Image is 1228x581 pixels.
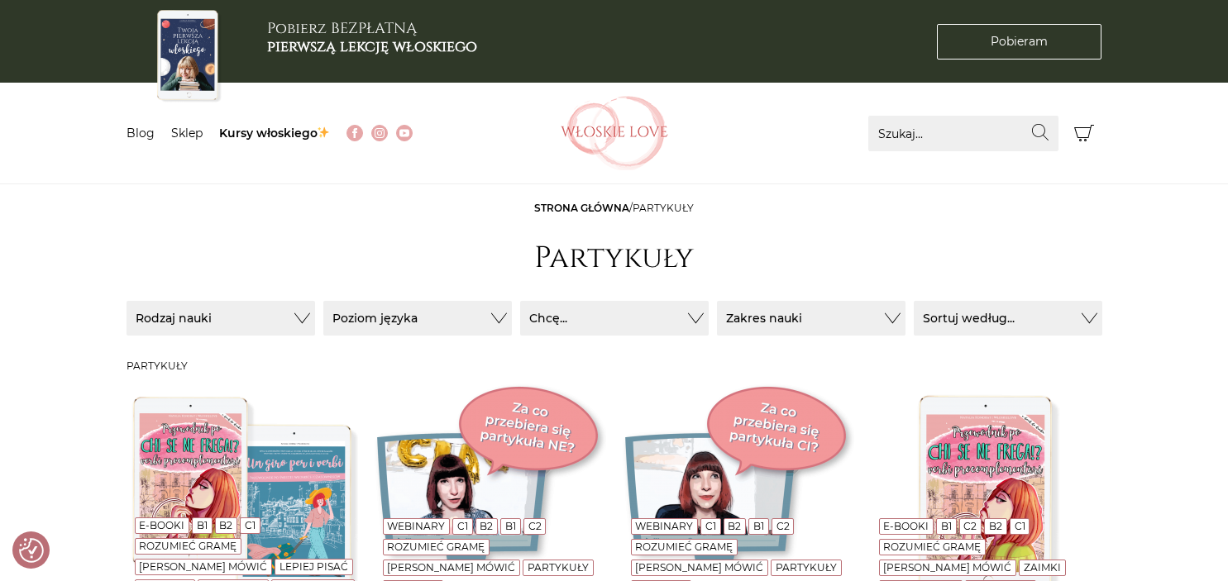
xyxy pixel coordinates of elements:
[387,541,485,553] a: Rozumieć gramę
[534,202,694,214] span: /
[883,561,1011,574] a: [PERSON_NAME] mówić
[633,202,694,214] span: Partykuły
[280,560,348,573] a: Lepiej pisać
[528,520,542,532] a: C2
[635,561,763,574] a: [PERSON_NAME] mówić
[267,20,477,55] h3: Pobierz BEZPŁATNĄ
[457,520,468,532] a: C1
[127,126,155,140] a: Blog
[635,541,733,553] a: Rozumieć gramę
[717,301,905,336] button: Zakres nauki
[534,240,694,276] h1: Partykuły
[19,538,44,563] button: Preferencje co do zgód
[387,561,515,574] a: [PERSON_NAME] mówić
[19,538,44,563] img: Revisit consent button
[318,126,329,138] img: ✨
[1067,116,1102,151] button: Koszyk
[127,360,1102,372] h3: Partykuły
[323,301,512,336] button: Poziom języka
[197,519,208,531] a: B1
[868,116,1058,151] input: Szukaj...
[387,520,445,532] a: Webinary
[991,33,1048,50] span: Pobieram
[127,301,315,336] button: Rodzaj nauki
[480,520,493,532] a: B2
[989,520,1002,532] a: B2
[883,541,981,553] a: Rozumieć gramę
[520,301,709,336] button: Chcę...
[505,520,516,532] a: B1
[776,561,837,574] a: Partykuły
[1015,520,1025,532] a: C1
[941,520,952,532] a: B1
[267,36,477,57] b: pierwszą lekcję włoskiego
[705,520,716,532] a: C1
[139,540,237,552] a: Rozumieć gramę
[245,519,256,531] a: C1
[728,520,741,532] a: B2
[776,520,790,532] a: C2
[219,126,331,140] a: Kursy włoskiego
[635,520,693,532] a: Webinary
[1024,561,1061,574] a: Zaimki
[914,301,1102,336] button: Sortuj według...
[528,561,589,574] a: Partykuły
[937,24,1101,60] a: Pobieram
[139,560,267,573] a: [PERSON_NAME] mówić
[753,520,764,532] a: B1
[534,202,629,214] a: Strona główna
[561,96,668,170] img: Włoskielove
[219,519,232,531] a: B2
[963,520,977,532] a: C2
[883,520,929,532] a: E-booki
[139,519,184,531] a: E-booki
[171,126,203,140] a: Sklep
